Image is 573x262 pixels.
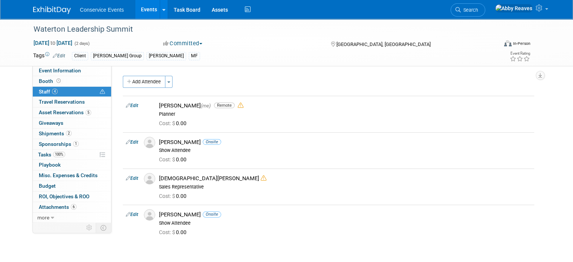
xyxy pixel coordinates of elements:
a: Asset Reservations5 [33,107,111,118]
span: Booth [39,78,62,84]
span: Cost: $ [159,229,176,235]
img: Abby Reaves [495,4,533,12]
div: Sales Representative [159,184,531,190]
span: 2 [66,130,72,136]
span: Sponsorships [39,141,79,147]
img: Associate-Profile-5.png [144,137,155,148]
div: Show Attendee [159,147,531,153]
a: Staff4 [33,87,111,97]
span: Staff [39,89,58,95]
span: 100% [53,152,65,157]
span: Budget [39,183,56,189]
div: Event Format [457,39,530,51]
a: Edit [126,212,138,217]
span: 6 [71,204,76,210]
a: Search [451,3,485,17]
span: (2 days) [74,41,90,46]
span: to [49,40,57,46]
span: 1 [73,141,79,147]
span: Tasks [38,152,65,158]
span: Giveaways [39,120,63,126]
a: Travel Reservations [33,97,111,107]
img: Associate-Profile-5.png [144,209,155,221]
a: Booth [33,76,111,86]
span: Cost: $ [159,120,176,126]
span: Event Information [39,67,81,74]
span: Search [461,7,478,13]
div: Show Attendee [159,220,531,226]
a: Shipments2 [33,129,111,139]
a: Event Information [33,66,111,76]
div: MF [189,52,200,60]
div: [DEMOGRAPHIC_DATA][PERSON_NAME] [159,175,531,182]
a: Misc. Expenses & Credits [33,170,111,181]
div: Planner [159,111,531,117]
a: Edit [126,176,138,181]
a: Attachments6 [33,202,111,212]
div: [PERSON_NAME] Group [91,52,144,60]
div: Client [72,52,88,60]
button: Add Attendee [123,76,165,88]
span: Shipments [39,130,72,136]
a: Playbook [33,160,111,170]
span: Conservice Events [80,7,124,13]
span: 0.00 [159,229,189,235]
button: Committed [160,40,205,47]
span: [DATE] [DATE] [33,40,73,46]
a: Tasks100% [33,150,111,160]
img: Format-Inperson.png [504,40,512,46]
span: Remote [214,103,235,108]
td: Personalize Event Tab Strip [83,223,96,233]
span: 0.00 [159,120,189,126]
a: Edit [53,53,65,58]
span: 5 [86,110,91,115]
div: In-Person [513,41,530,46]
span: Attachments [39,204,76,210]
a: Giveaways [33,118,111,128]
div: Waterton Leadership Summit [31,23,488,36]
span: Cost: $ [159,156,176,162]
img: Associate-Profile-5.png [144,173,155,184]
span: ROI, Objectives & ROO [39,193,89,199]
a: Sponsorships1 [33,139,111,149]
div: [PERSON_NAME] [159,139,531,146]
span: Potential Scheduling Conflict -- at least one attendee is tagged in another overlapping event. [100,89,105,95]
span: Cost: $ [159,193,176,199]
div: [PERSON_NAME] [159,211,531,218]
td: Tags [33,52,65,60]
span: Travel Reservations [39,99,85,105]
i: Double-book Warning! [238,103,243,108]
td: Toggle Event Tabs [96,223,112,233]
a: ROI, Objectives & ROO [33,192,111,202]
span: 0.00 [159,193,189,199]
span: (me) [201,103,211,109]
span: more [37,215,49,221]
i: Double-book Warning! [261,175,266,181]
span: Onsite [203,139,221,145]
a: Budget [33,181,111,191]
span: Booth not reserved yet [55,78,62,84]
span: 4 [52,89,58,94]
span: Playbook [39,162,61,168]
span: Misc. Expenses & Credits [39,172,98,178]
a: more [33,213,111,223]
span: 0.00 [159,156,189,162]
span: [GEOGRAPHIC_DATA], [GEOGRAPHIC_DATA] [336,41,431,47]
span: Onsite [203,211,221,217]
a: Edit [126,103,138,108]
span: Asset Reservations [39,109,91,115]
img: ExhibitDay [33,6,71,14]
div: [PERSON_NAME] [159,102,531,109]
div: Event Rating [510,52,530,55]
div: [PERSON_NAME] [147,52,186,60]
a: Edit [126,139,138,145]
